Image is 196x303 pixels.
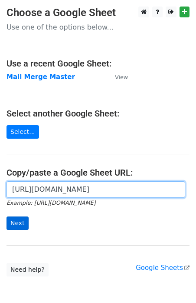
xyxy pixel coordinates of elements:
[7,200,95,206] small: Example: [URL][DOMAIN_NAME]
[7,73,75,81] a: Mail Merge Master
[7,167,189,178] h4: Copy/paste a Google Sheet URL:
[7,58,189,69] h4: Use a recent Google Sheet:
[7,216,29,230] input: Next
[7,263,49,276] a: Need help?
[7,23,189,32] p: Use one of the options below...
[7,108,189,119] h4: Select another Google Sheet:
[7,125,39,139] a: Select...
[106,73,128,81] a: View
[136,264,189,272] a: Google Sheets
[115,74,128,80] small: View
[153,261,196,303] iframe: Chat Widget
[7,7,189,19] h3: Choose a Google Sheet
[7,181,185,198] input: Paste your Google Sheet URL here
